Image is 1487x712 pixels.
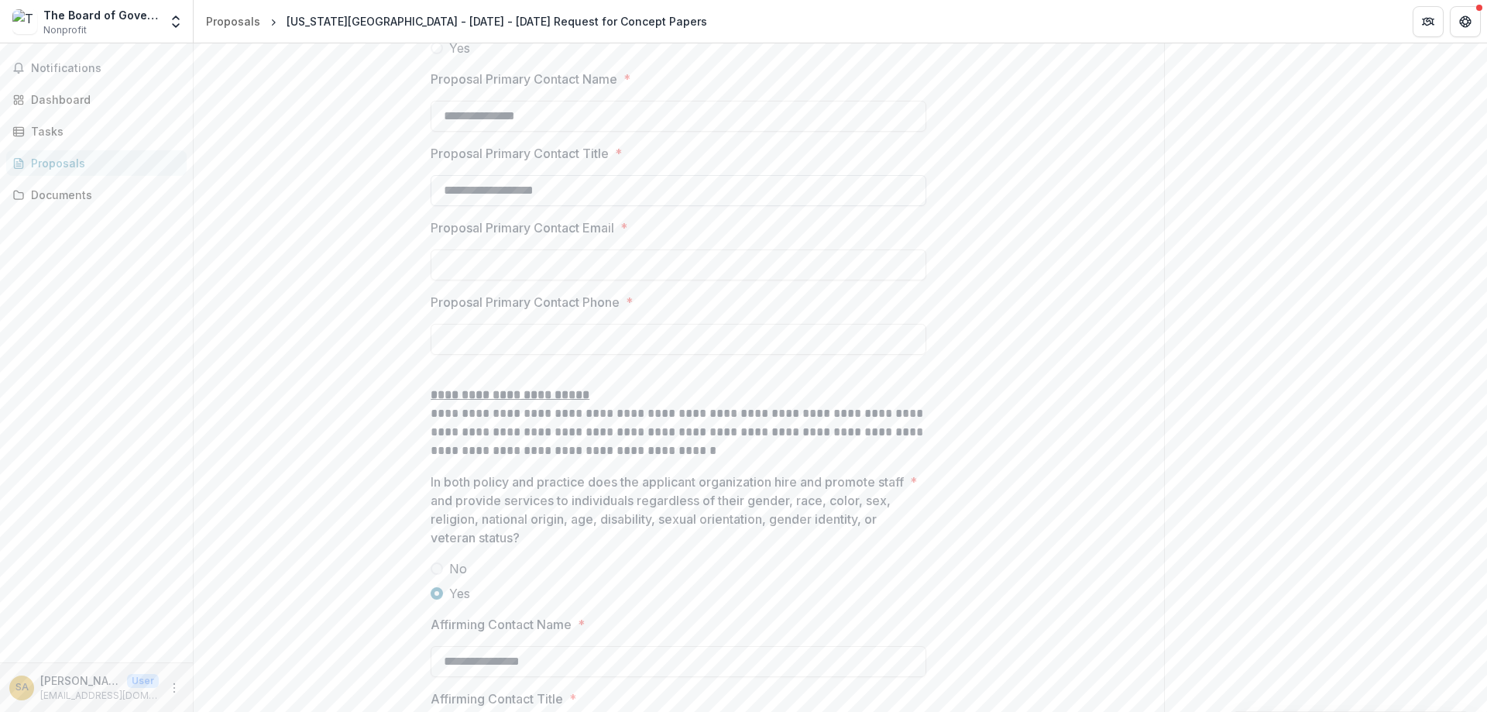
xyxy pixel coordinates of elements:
span: No [449,559,467,578]
p: Proposal Primary Contact Name [431,70,617,88]
div: Tasks [31,123,174,139]
span: Yes [449,584,470,603]
div: Documents [31,187,174,203]
span: Yes [449,39,470,57]
div: Proposals [31,155,174,171]
img: The Board of Governors of Missouri State University [12,9,37,34]
div: Shannon Ailor [15,683,29,693]
p: Proposal Primary Contact Email [431,218,614,237]
p: Proposal Primary Contact Title [431,144,609,163]
p: Affirming Contact Title [431,690,563,708]
p: [PERSON_NAME] [40,672,121,689]
p: Proposal Primary Contact Phone [431,293,620,311]
a: Dashboard [6,87,187,112]
div: [US_STATE][GEOGRAPHIC_DATA] - [DATE] - [DATE] Request for Concept Papers [287,13,707,29]
div: The Board of Governors of [US_STATE][GEOGRAPHIC_DATA] [43,7,159,23]
button: More [165,679,184,697]
span: Nonprofit [43,23,87,37]
button: Open entity switcher [165,6,187,37]
a: Tasks [6,119,187,144]
div: Proposals [206,13,260,29]
div: Dashboard [31,91,174,108]
p: In both policy and practice does the applicant organization hire and promote staff and provide se... [431,473,904,547]
a: Documents [6,182,187,208]
span: Notifications [31,62,180,75]
nav: breadcrumb [200,10,713,33]
button: Partners [1413,6,1444,37]
p: [EMAIL_ADDRESS][DOMAIN_NAME] [40,689,159,703]
p: Affirming Contact Name [431,615,572,634]
button: Get Help [1450,6,1481,37]
a: Proposals [200,10,266,33]
button: Notifications [6,56,187,81]
p: User [127,674,159,688]
a: Proposals [6,150,187,176]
